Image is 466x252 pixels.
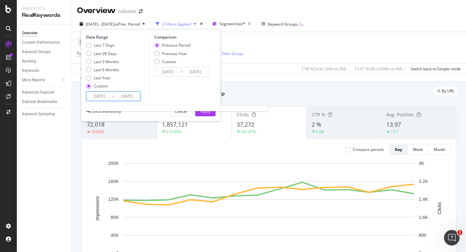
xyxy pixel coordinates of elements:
div: Last 6 Months [94,67,119,73]
span: Device [80,39,92,44]
text: 4K [419,161,425,166]
div: Keywords [22,67,39,74]
button: Apply [77,63,96,74]
div: 337.87% [241,129,256,134]
button: Day [389,144,408,155]
div: Last Year [94,75,111,81]
div: 15.7 [391,129,398,134]
button: Switch back to Simple mode [408,63,461,74]
button: Add Filter Group [205,50,243,57]
div: Analytics [22,5,66,12]
text: 1.6K [419,215,428,220]
div: Week [413,147,423,152]
a: Overview [22,30,67,37]
text: 120K [108,197,119,202]
div: Add Filter Group [214,51,243,56]
a: Keywords Explorer [22,89,67,96]
text: 3.2K [419,179,428,184]
div: Last 6 Months [86,67,119,73]
text: 80K [111,215,119,220]
span: 2 % [312,120,321,128]
span: 13.97 [386,120,401,128]
div: Ranking [22,58,36,65]
span: 37,272 [237,120,254,128]
div: 0.58 [316,129,324,134]
span: By URL [442,89,454,93]
div: 210.66% [166,129,182,134]
div: Last 28 Days [94,51,117,56]
div: 10.83% [91,129,104,134]
div: arrow-right-arrow-left [139,9,143,14]
div: Keyword Groups [22,49,51,55]
a: Keyword Groups [22,49,67,55]
div: Overview [22,30,38,37]
span: Avg. Position [386,111,414,118]
div: Last 7 Days [86,42,119,48]
span: [DATE] - [DATE] [86,21,114,27]
button: Month [428,144,451,155]
div: Keywords Explorer [22,89,54,96]
div: 3 Filters Applied [162,21,191,27]
input: End Date [183,67,208,76]
div: Month [434,147,445,152]
div: Compare periods [353,147,384,152]
div: Switch back to Simple mode [411,66,461,72]
div: Custom [154,59,190,64]
div: Last 3 Months [94,59,119,64]
input: Start Date [155,67,181,76]
div: Day [395,147,402,152]
div: 13.31 % URLs ( 508K on 4M ) [354,66,403,72]
div: Previous Period [154,42,190,48]
button: [DATE] - [DATE]vsPrev. Period [77,19,148,29]
div: Keyword Sampling [22,111,55,118]
div: Overview [77,5,116,16]
span: Full URL [77,51,91,56]
span: Clicks [237,111,249,118]
div: Previous Year [154,51,190,56]
div: legacy label [434,86,457,96]
text: Impressions [95,196,100,220]
iframe: Intercom live chat [444,230,460,246]
div: Last 3 Months [86,59,119,64]
a: Keyword Sampling [22,111,67,118]
div: RealKeywords [22,12,66,19]
button: Segment:list/* [210,19,253,29]
div: Custom [86,83,119,89]
text: 160K [108,179,119,184]
div: Last 7 Days [94,42,115,48]
div: Custom [94,83,108,89]
text: Clicks [437,202,442,214]
text: 40K [111,233,119,238]
div: nobroker [118,8,136,15]
div: Last Year [86,75,119,81]
div: Content Performance [22,39,60,46]
span: CTR % [312,111,325,118]
span: Segment: list/* [219,21,245,27]
a: Explorer Bookmarks [22,98,67,105]
a: Content Performance [22,39,67,46]
text: 2.4K [419,197,428,202]
span: vs Prev. Period [114,21,140,27]
div: times [199,21,204,27]
div: Previous Period [162,42,190,48]
div: Explorer Bookmarks [22,98,57,105]
span: 1,857,121 [162,120,188,128]
input: Start Date [86,92,112,101]
div: Comparison [154,34,211,40]
div: 1.58 % Clicks ( 36K on 2M ) [301,66,346,72]
span: 72,018 [87,120,105,128]
button: Week [408,144,428,155]
text: 800 [419,233,427,238]
div: Date Range [86,34,148,40]
div: More Reports [22,77,45,84]
button: Keyword Groups [259,19,305,29]
text: 200K [108,161,119,166]
a: Keywords [22,67,67,74]
div: Keyword Groups [268,21,298,27]
button: 3 Filters Applied [153,19,199,29]
a: More Reports [22,77,61,84]
div: Previous Year [162,51,187,56]
input: End Date [114,92,140,101]
div: Custom [162,59,176,64]
a: Ranking [22,58,67,65]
